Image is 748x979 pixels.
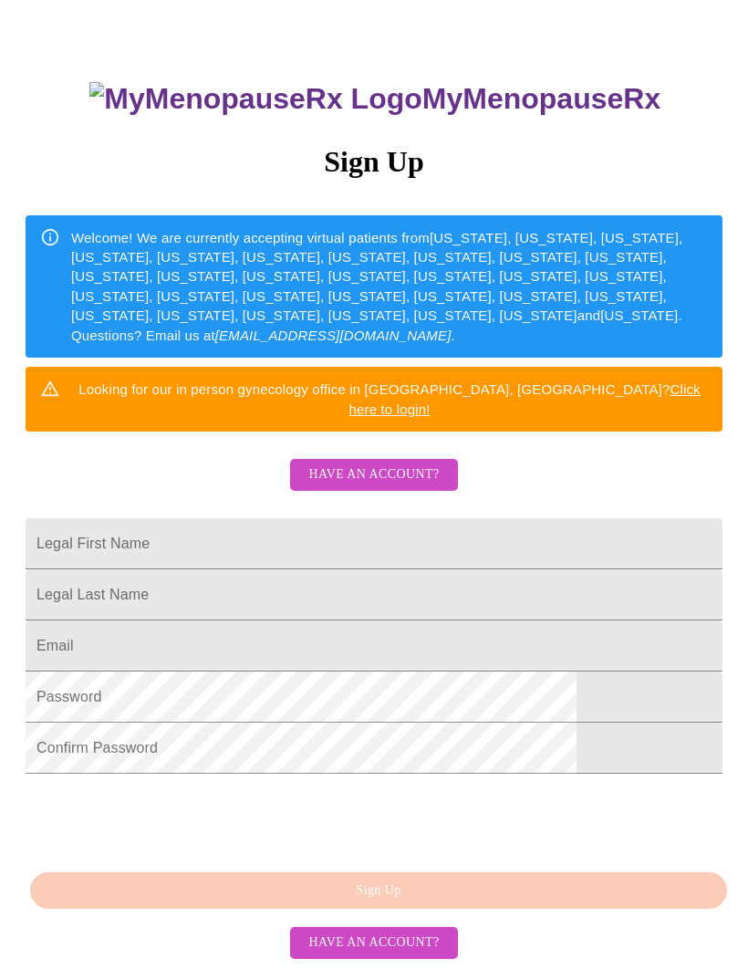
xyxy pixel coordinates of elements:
[308,463,439,486] span: Have an account?
[26,145,722,179] h3: Sign Up
[26,783,303,854] iframe: reCAPTCHA
[71,221,708,353] div: Welcome! We are currently accepting virtual patients from [US_STATE], [US_STATE], [US_STATE], [US...
[71,372,708,426] div: Looking for our in person gynecology office in [GEOGRAPHIC_DATA], [GEOGRAPHIC_DATA]?
[308,932,439,954] span: Have an account?
[215,328,452,343] em: [EMAIL_ADDRESS][DOMAIN_NAME]
[28,82,723,116] h3: MyMenopauseRx
[290,459,457,491] button: Have an account?
[286,479,462,495] a: Have an account?
[349,381,701,416] a: Click here to login!
[286,933,462,949] a: Have an account?
[89,82,421,116] img: MyMenopauseRx Logo
[290,927,457,959] button: Have an account?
